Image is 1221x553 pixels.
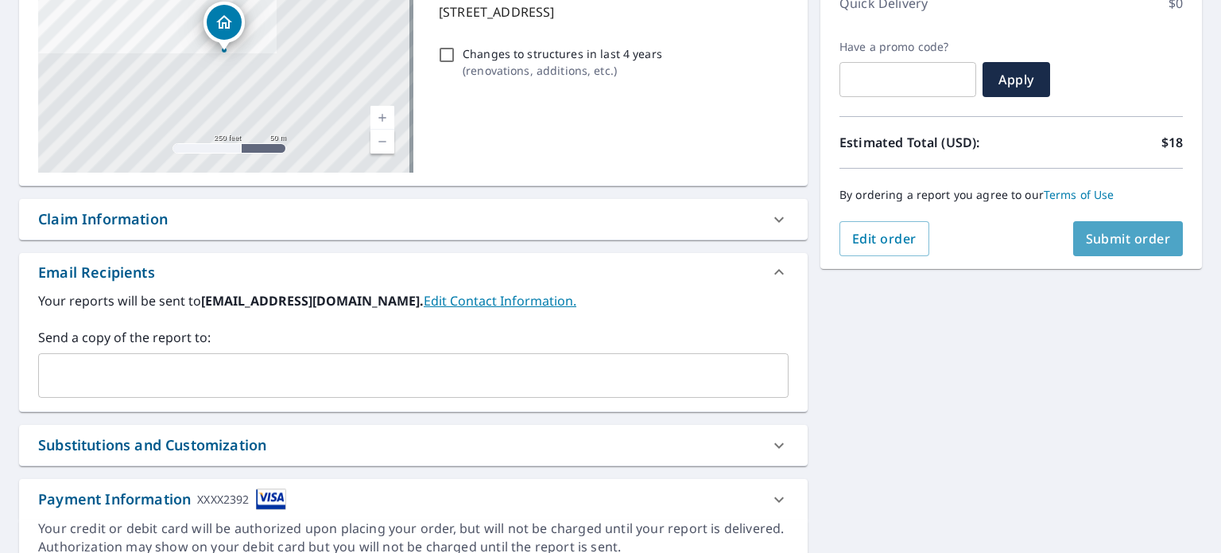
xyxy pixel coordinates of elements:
p: [STREET_ADDRESS] [439,2,782,21]
button: Submit order [1073,221,1184,256]
label: Your reports will be sent to [38,291,789,310]
label: Send a copy of the report to: [38,328,789,347]
a: Current Level 17, Zoom Out [370,130,394,154]
img: cardImage [256,489,286,510]
button: Edit order [839,221,929,256]
div: Claim Information [19,199,808,240]
span: Apply [995,71,1037,88]
div: Payment Information [38,489,286,510]
p: Changes to structures in last 4 years [463,45,662,62]
p: Estimated Total (USD): [839,133,1011,152]
div: Claim Information [38,208,168,230]
p: $18 [1161,133,1183,152]
span: Edit order [852,230,917,247]
span: Submit order [1086,230,1171,247]
p: By ordering a report you agree to our [839,188,1183,202]
div: Payment InformationXXXX2392cardImage [19,479,808,520]
button: Apply [983,62,1050,97]
a: Current Level 17, Zoom In [370,106,394,130]
div: Substitutions and Customization [19,425,808,465]
p: ( renovations, additions, etc. ) [463,62,662,79]
div: Email Recipients [38,262,155,283]
b: [EMAIL_ADDRESS][DOMAIN_NAME]. [201,292,424,310]
div: Email Recipients [19,253,808,291]
div: Dropped pin, building 1, Residential property, 3149 W Lincoln Hwy Lima, OH 45807 [203,2,245,51]
div: Substitutions and Customization [38,434,266,456]
label: Have a promo code? [839,40,976,54]
a: Terms of Use [1044,187,1114,202]
div: XXXX2392 [197,489,249,510]
a: EditContactInfo [424,292,576,310]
